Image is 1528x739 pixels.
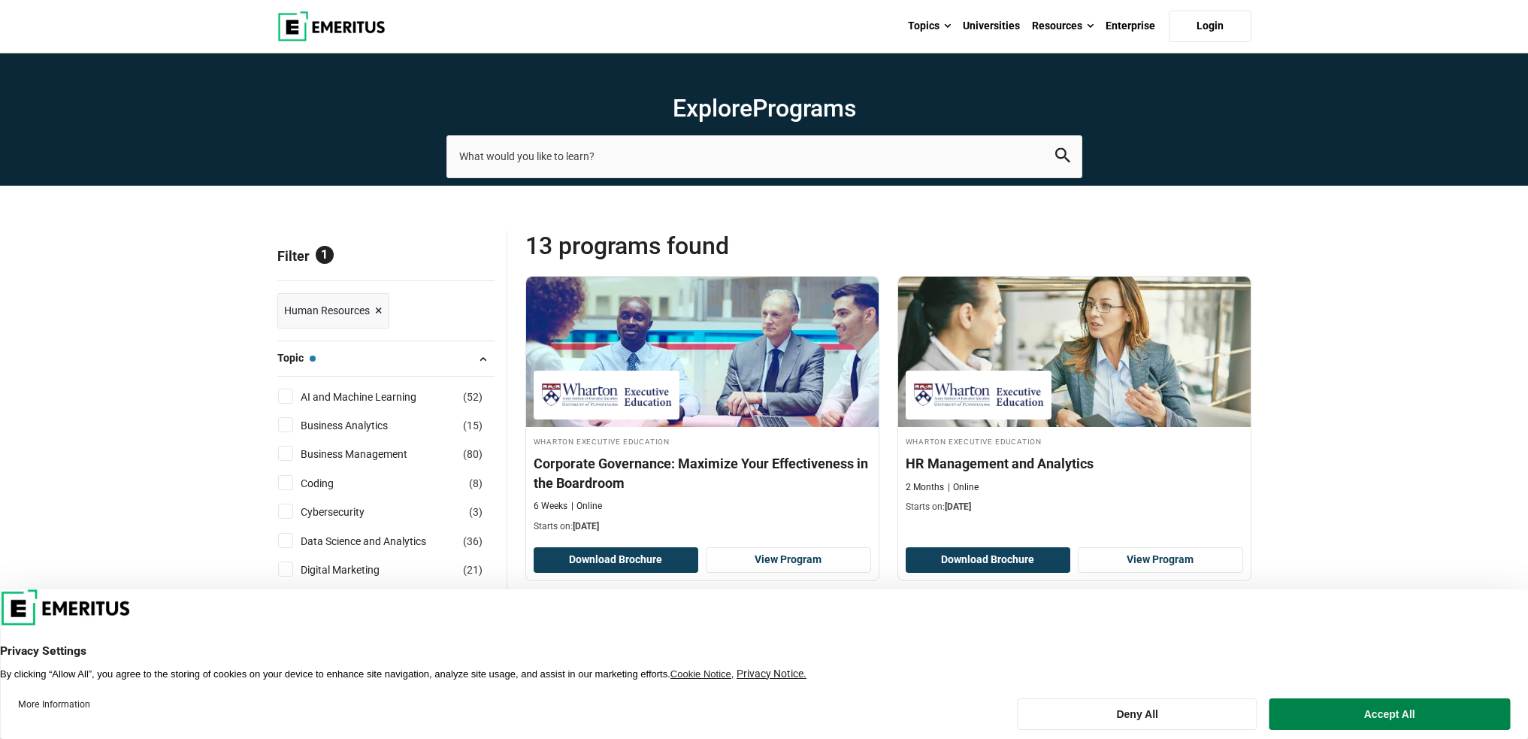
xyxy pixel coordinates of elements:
[277,231,495,280] p: Filter
[752,94,856,123] span: Programs
[446,135,1082,177] input: search-page
[1055,148,1070,165] button: search
[534,454,871,492] h4: Corporate Governance: Maximize Your Effectiveness in the Boardroom
[301,417,418,434] a: Business Analytics
[573,521,599,532] span: [DATE]
[1055,152,1070,166] a: search
[526,277,879,427] img: Corporate Governance: Maximize Your Effectiveness in the Boardroom | Online Business Management C...
[301,446,437,462] a: Business Management
[913,378,1044,412] img: Wharton Executive Education
[301,562,410,578] a: Digital Marketing
[1169,11,1251,42] a: Login
[463,446,483,462] span: ( )
[467,535,479,547] span: 36
[277,347,495,370] button: Topic
[906,547,1071,573] button: Download Brochure
[948,481,979,494] p: Online
[469,504,483,520] span: ( )
[541,378,672,412] img: Wharton Executive Education
[463,562,483,578] span: ( )
[906,481,944,494] p: 2 Months
[534,500,567,513] p: 6 Weeks
[375,300,383,322] span: ×
[467,419,479,432] span: 15
[526,277,879,541] a: Business Management Course by Wharton Executive Education - October 16, 2025 Wharton Executive Ed...
[898,277,1251,427] img: HR Management and Analytics | Online Human Resources Course
[473,506,479,518] span: 3
[301,389,446,405] a: AI and Machine Learning
[525,231,888,261] span: 13 Programs found
[463,417,483,434] span: ( )
[906,501,1243,513] p: Starts on:
[534,435,871,447] h4: Wharton Executive Education
[316,246,334,264] span: 1
[898,277,1251,522] a: Human Resources Course by Wharton Executive Education - October 30, 2025 Wharton Executive Educat...
[284,302,370,319] span: Human Resources
[906,435,1243,447] h4: Wharton Executive Education
[467,448,479,460] span: 80
[534,520,871,533] p: Starts on:
[446,93,1082,123] h1: Explore
[469,475,483,492] span: ( )
[571,500,602,513] p: Online
[473,477,479,489] span: 8
[706,547,871,573] a: View Program
[463,533,483,550] span: ( )
[277,350,316,366] span: Topic
[945,501,971,512] span: [DATE]
[467,391,479,403] span: 52
[534,547,699,573] button: Download Brochure
[1078,547,1243,573] a: View Program
[301,475,364,492] a: Coding
[463,389,483,405] span: ( )
[448,248,495,268] a: Reset all
[301,504,395,520] a: Cybersecurity
[277,293,389,329] a: Human Resources ×
[301,533,456,550] a: Data Science and Analytics
[467,564,479,576] span: 21
[906,454,1243,473] h4: HR Management and Analytics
